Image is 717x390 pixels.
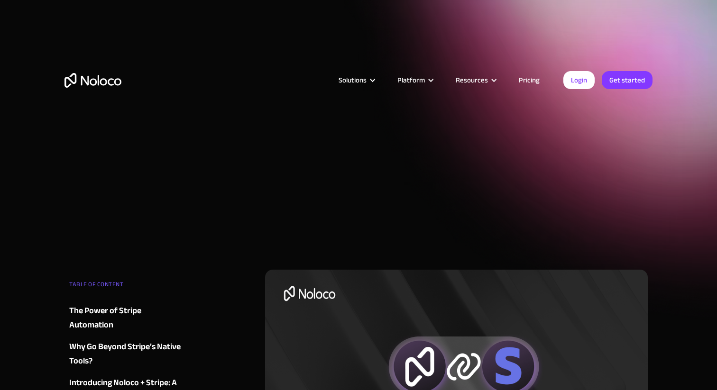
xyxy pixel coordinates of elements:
[563,71,595,89] a: Login
[507,74,552,86] a: Pricing
[386,74,444,86] div: Platform
[456,74,488,86] div: Resources
[327,74,386,86] div: Solutions
[339,74,367,86] div: Solutions
[444,74,507,86] div: Resources
[69,304,184,332] a: The Power of Stripe Automation
[602,71,653,89] a: Get started
[64,73,121,88] a: home
[69,340,184,368] a: Why Go Beyond Stripe’s Native Tools?
[69,277,184,296] div: TABLE OF CONTENT
[397,74,425,86] div: Platform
